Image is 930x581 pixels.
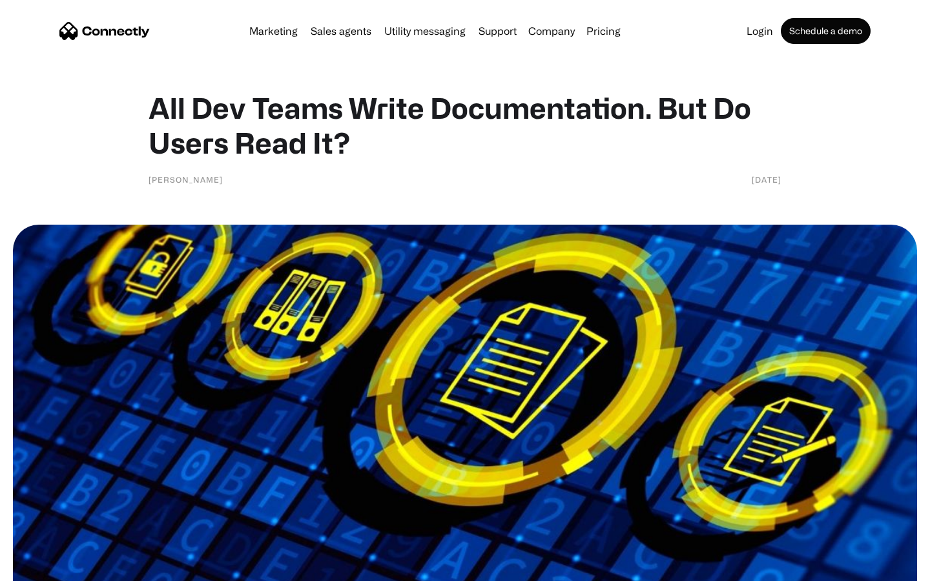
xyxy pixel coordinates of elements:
[741,26,778,36] a: Login
[13,558,77,576] aside: Language selected: English
[524,22,579,40] div: Company
[244,26,303,36] a: Marketing
[581,26,626,36] a: Pricing
[59,21,150,41] a: home
[149,173,223,186] div: [PERSON_NAME]
[26,558,77,576] ul: Language list
[528,22,575,40] div: Company
[149,90,781,160] h1: All Dev Teams Write Documentation. But Do Users Read It?
[473,26,522,36] a: Support
[305,26,377,36] a: Sales agents
[752,173,781,186] div: [DATE]
[781,18,871,44] a: Schedule a demo
[379,26,471,36] a: Utility messaging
